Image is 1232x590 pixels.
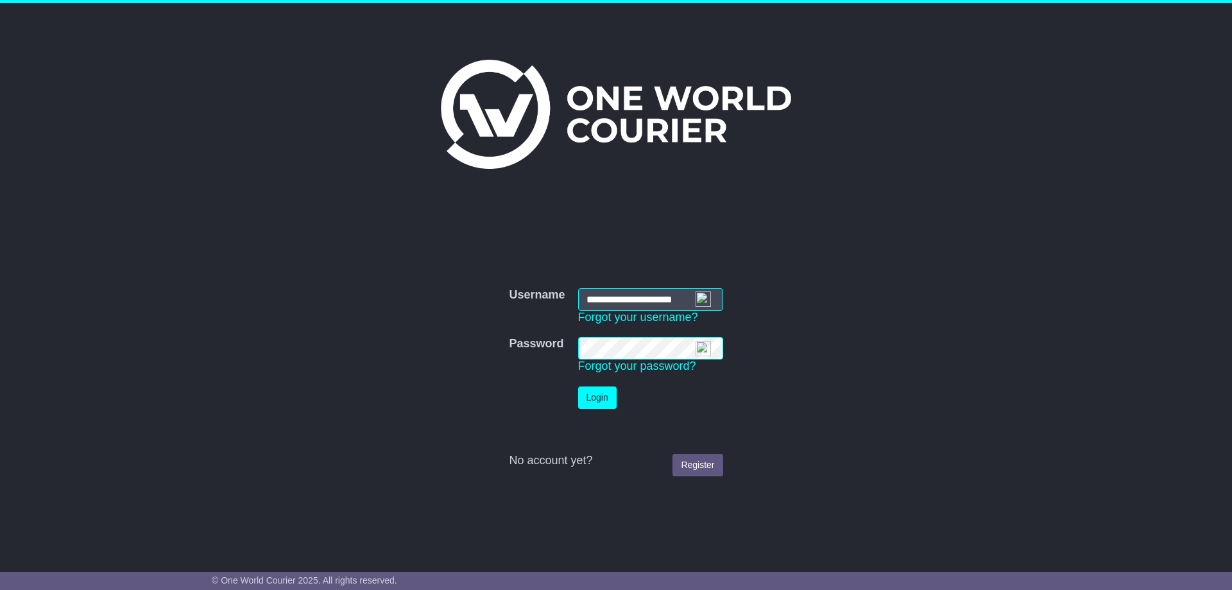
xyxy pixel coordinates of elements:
label: Password [509,337,563,351]
label: Username [509,288,565,302]
img: One World [441,60,791,169]
button: Login [578,386,617,409]
span: © One World Courier 2025. All rights reserved. [212,575,397,586]
a: Register [672,454,723,476]
div: No account yet? [509,454,723,468]
img: npw-badge-icon-locked.svg [696,341,711,356]
a: Forgot your password? [578,360,696,372]
a: Forgot your username? [578,311,698,324]
img: npw-badge-icon-locked.svg [696,291,711,307]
